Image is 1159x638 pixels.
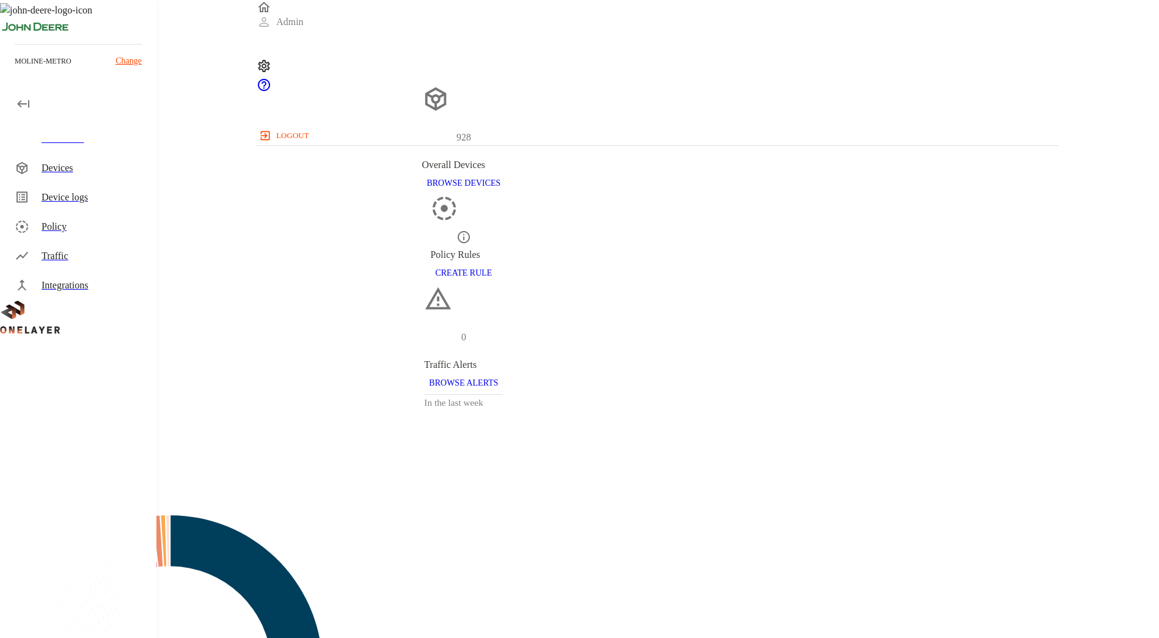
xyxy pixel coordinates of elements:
[422,158,505,172] div: Overall Devices
[461,330,466,345] p: 0
[422,177,505,188] a: BROWSE DEVICES
[257,84,271,94] span: Support Portal
[257,84,271,94] a: onelayer-support
[430,262,497,285] button: CREATE RULE
[257,126,313,145] button: logout
[424,372,503,395] button: BROWSE ALERTS
[456,230,471,244] svg: Unable to retrieve data.
[430,267,497,277] a: CREATE RULE
[424,358,503,372] div: Traffic Alerts
[430,248,497,262] div: Policy Rules
[424,395,503,411] h3: In the last week
[257,126,1059,145] a: logout
[424,377,503,387] a: BROWSE ALERTS
[422,172,505,195] button: BROWSE DEVICES
[276,15,303,29] p: Admin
